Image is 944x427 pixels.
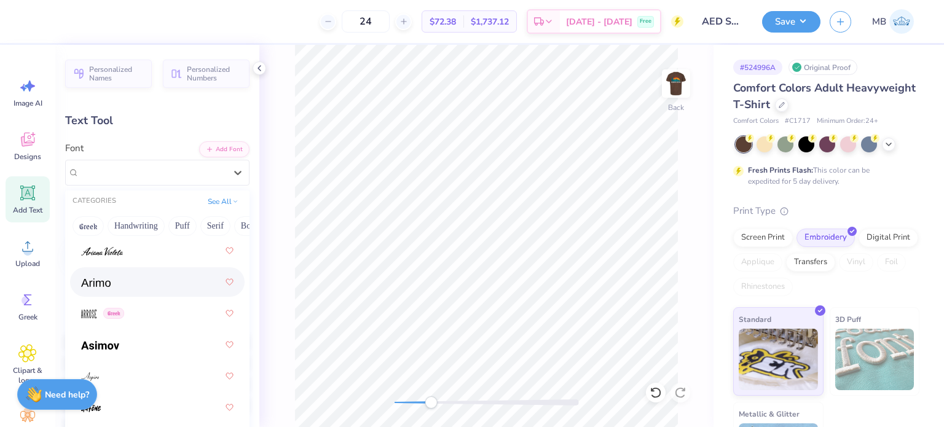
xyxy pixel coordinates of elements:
[45,389,89,401] strong: Need help?
[733,80,916,112] span: Comfort Colors Adult Heavyweight T-Shirt
[81,247,123,256] img: Ariana Violeta
[163,60,250,88] button: Personalized Numbers
[817,116,878,127] span: Minimum Order: 24 +
[81,278,111,287] img: Arimo
[81,341,119,350] img: Asimov
[748,165,899,187] div: This color can be expedited for 5 day delivery.
[103,308,124,319] span: Greek
[14,98,42,108] span: Image AI
[73,216,104,236] button: Greek
[14,152,41,162] span: Designs
[889,9,914,34] img: Marianne Bagtang
[835,313,861,326] span: 3D Puff
[168,216,197,236] button: Puff
[664,71,688,96] img: Back
[733,60,782,75] div: # 524996A
[65,141,84,155] label: Font
[748,165,813,175] strong: Fresh Prints Flash:
[739,329,818,390] img: Standard
[73,196,116,206] div: CATEGORIES
[859,229,918,247] div: Digital Print
[739,313,771,326] span: Standard
[668,102,684,113] div: Back
[187,65,242,82] span: Personalized Numbers
[81,372,99,381] img: Aspire
[785,116,811,127] span: # C1717
[733,116,779,127] span: Comfort Colors
[762,11,820,33] button: Save
[877,253,906,272] div: Foil
[13,205,42,215] span: Add Text
[108,216,165,236] button: Handwriting
[839,253,873,272] div: Vinyl
[200,216,230,236] button: Serif
[81,310,96,318] img: Arrose
[7,366,48,385] span: Clipart & logos
[430,15,456,28] span: $72.38
[835,329,914,390] img: 3D Puff
[739,407,800,420] span: Metallic & Glitter
[872,15,886,29] span: MB
[867,9,919,34] a: MB
[342,10,390,33] input: – –
[18,312,37,322] span: Greek
[796,229,855,247] div: Embroidery
[471,15,509,28] span: $1,737.12
[733,204,919,218] div: Print Type
[15,259,40,268] span: Upload
[789,60,857,75] div: Original Proof
[204,195,242,208] button: See All
[733,278,793,296] div: Rhinestones
[234,216,264,236] button: Bold
[89,65,144,82] span: Personalized Names
[199,141,250,157] button: Add Font
[693,9,753,34] input: Untitled Design
[65,60,152,88] button: Personalized Names
[733,253,782,272] div: Applique
[566,15,632,28] span: [DATE] - [DATE]
[65,112,250,129] div: Text Tool
[640,17,651,26] span: Free
[425,396,437,409] div: Accessibility label
[733,229,793,247] div: Screen Print
[786,253,835,272] div: Transfers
